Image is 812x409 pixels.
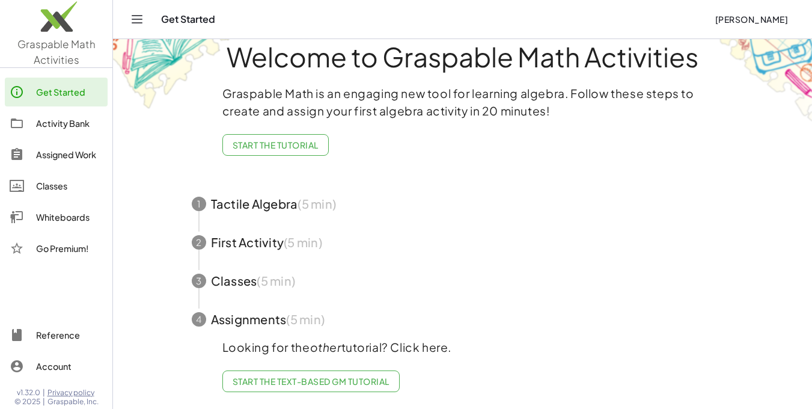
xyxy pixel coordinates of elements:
[36,147,103,162] div: Assigned Work
[17,37,96,66] span: Graspable Math Activities
[47,397,99,407] span: Graspable, Inc.
[5,109,108,138] a: Activity Bank
[36,241,103,256] div: Go Premium!
[177,262,748,300] button: 3Classes(5 min)
[222,134,329,156] button: Start the Tutorial
[36,210,103,224] div: Whiteboards
[233,376,389,387] span: Start the Text-based GM Tutorial
[47,388,99,398] a: Privacy policy
[192,235,206,250] div: 2
[715,14,788,25] span: [PERSON_NAME]
[36,328,103,342] div: Reference
[14,397,40,407] span: © 2025
[43,397,45,407] span: |
[5,321,108,349] a: Reference
[233,140,319,150] span: Start the Tutorial
[5,171,108,200] a: Classes
[310,340,341,354] em: other
[177,185,748,223] button: 1Tactile Algebra(5 min)
[169,43,756,70] h1: Welcome to Graspable Math Activities
[5,78,108,106] a: Get Started
[36,359,103,374] div: Account
[705,8,798,30] button: [PERSON_NAME]
[5,140,108,169] a: Assigned Work
[177,300,748,339] button: 4Assignments(5 min)
[36,179,103,193] div: Classes
[222,339,703,356] p: Looking for the tutorial? Click here.
[222,85,703,120] p: Graspable Math is an engaging new tool for learning algebra. Follow these steps to create and ass...
[222,371,400,392] a: Start the Text-based GM Tutorial
[5,352,108,381] a: Account
[192,312,206,327] div: 4
[43,388,45,398] span: |
[17,388,40,398] span: v1.32.0
[113,15,263,111] img: get-started-bg-ul-Ceg4j33I.png
[127,10,147,29] button: Toggle navigation
[177,223,748,262] button: 2First Activity(5 min)
[36,85,103,99] div: Get Started
[192,274,206,288] div: 3
[192,197,206,211] div: 1
[5,203,108,232] a: Whiteboards
[36,116,103,131] div: Activity Bank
